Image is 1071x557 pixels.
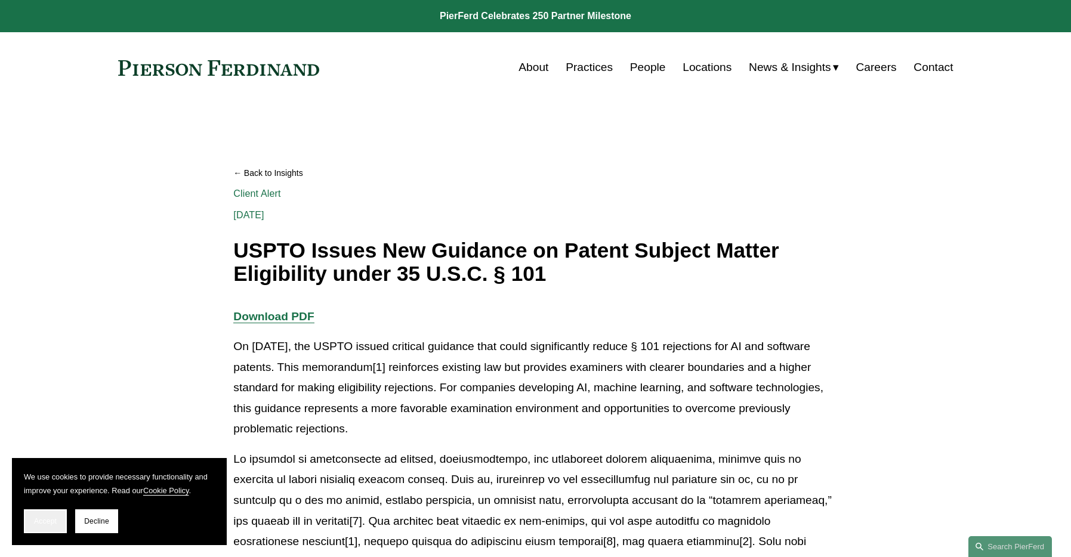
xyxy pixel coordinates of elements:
[34,517,57,525] span: Accept
[566,56,613,79] a: Practices
[143,486,189,495] a: Cookie Policy
[24,470,215,497] p: We use cookies to provide necessary functionality and improve your experience. Read our .
[233,163,837,184] a: Back to Insights
[683,56,732,79] a: Locations
[913,56,953,79] a: Contact
[233,336,837,440] p: On [DATE], the USPTO issued critical guidance that could significantly reduce § 101 rejections fo...
[518,56,548,79] a: About
[84,517,109,525] span: Decline
[233,310,314,323] a: Download PDF
[75,509,118,533] button: Decline
[749,56,839,79] a: folder dropdown
[24,509,67,533] button: Accept
[233,210,264,220] span: [DATE]
[233,239,837,285] h1: USPTO Issues New Guidance on Patent Subject Matter Eligibility under 35 U.S.C. § 101
[968,536,1052,557] a: Search this site
[749,57,831,78] span: News & Insights
[12,458,227,545] section: Cookie banner
[630,56,666,79] a: People
[233,188,280,199] a: Client Alert
[856,56,896,79] a: Careers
